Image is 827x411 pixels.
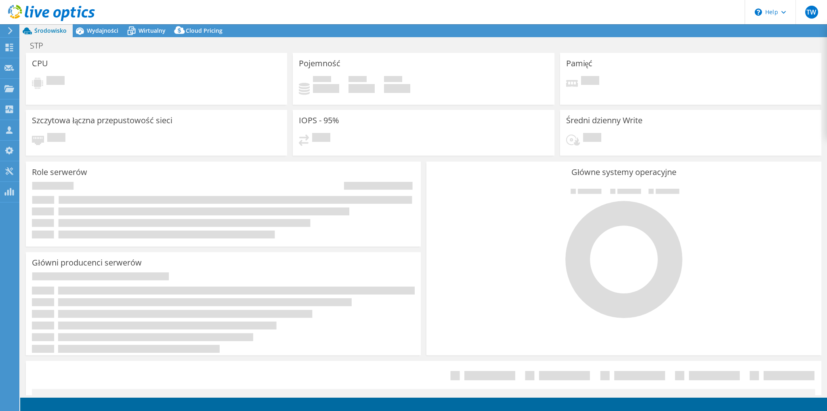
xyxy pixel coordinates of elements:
h3: IOPS - 95% [299,116,339,125]
span: Wolne [348,76,367,84]
h3: Główne systemy operacyjne [432,168,815,177]
span: Wydajności [87,27,118,34]
span: Oczekuje [312,133,330,144]
h3: CPU [32,59,48,68]
span: Oczekuje [581,76,599,87]
span: TW [805,6,818,19]
h4: 0 GiB [313,84,339,93]
span: Oczekuje [47,133,65,144]
h1: STP [26,41,56,50]
span: Oczekuje [583,133,601,144]
h4: 0 GiB [348,84,375,93]
h4: 0 GiB [384,84,410,93]
svg: \n [755,8,762,16]
h3: Pojemność [299,59,340,68]
span: Cloud Pricing [186,27,222,34]
span: Użytkownik [313,76,331,84]
h3: Role serwerów [32,168,87,177]
span: Oczekuje [46,76,65,87]
h3: Średni dzienny Write [566,116,642,125]
span: Łącznie [384,76,402,84]
h3: Główni producenci serwerów [32,258,142,267]
span: Środowisko [34,27,67,34]
h3: Pamięć [566,59,593,68]
h3: Szczytowa łączna przepustowość sieci [32,116,172,125]
span: Wirtualny [139,27,166,34]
